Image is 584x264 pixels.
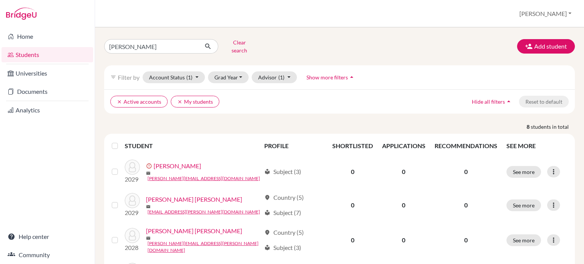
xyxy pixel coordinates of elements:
th: APPLICATIONS [378,137,430,155]
a: Documents [2,84,93,99]
a: [PERSON_NAME] [PERSON_NAME] [146,226,242,236]
th: SHORTLISTED [328,137,378,155]
span: local_library [264,169,270,175]
p: 2028 [125,243,140,252]
span: students in total [531,123,575,131]
i: arrow_drop_up [348,73,355,81]
input: Find student by name... [104,39,198,54]
button: See more [506,166,541,178]
p: 0 [435,201,497,210]
i: arrow_drop_up [505,98,513,105]
a: Students [2,47,93,62]
td: 0 [328,188,378,222]
button: Add student [517,39,575,54]
i: filter_list [110,74,116,80]
th: PROFILE [260,137,328,155]
span: Show more filters [306,74,348,81]
button: Hide all filtersarrow_drop_up [465,96,519,107]
a: [PERSON_NAME] [PERSON_NAME] [146,195,242,204]
p: 0 [435,236,497,245]
button: See more [506,199,541,211]
span: mail [146,204,151,209]
img: Bagtas Macatangay, Ysabela Maria [125,193,140,208]
span: Hide all filters [472,98,505,105]
a: Help center [2,229,93,244]
i: clear [177,99,182,104]
span: location_on [264,194,270,201]
i: clear [117,99,122,104]
button: [PERSON_NAME] [516,6,575,21]
a: Home [2,29,93,44]
span: (1) [186,74,192,81]
button: Show more filtersarrow_drop_up [300,71,362,83]
button: Clear search [218,36,260,56]
button: Reset to default [519,96,569,107]
span: local_library [264,245,270,251]
td: 0 [378,188,430,222]
span: mail [146,171,151,175]
button: Advisor(1) [252,71,297,83]
span: mail [146,236,151,240]
a: [EMAIL_ADDRESS][PERSON_NAME][DOMAIN_NAME] [148,209,260,215]
span: (1) [278,74,284,81]
span: error_outline [146,163,154,169]
th: STUDENT [125,137,260,155]
span: local_library [264,210,270,216]
button: See more [506,234,541,246]
a: [PERSON_NAME][EMAIL_ADDRESS][PERSON_NAME][DOMAIN_NAME] [148,240,261,254]
th: RECOMMENDATIONS [430,137,502,155]
p: 0 [435,167,497,176]
a: Universities [2,66,93,81]
a: [PERSON_NAME][EMAIL_ADDRESS][DOMAIN_NAME] [148,175,260,182]
div: Country (5) [264,228,304,237]
p: 2029 [125,208,140,217]
strong: 8 [527,123,531,131]
th: SEE MORE [502,137,572,155]
button: clearMy students [171,96,219,107]
span: Filter by [118,74,140,81]
td: 0 [328,155,378,188]
button: Account Status(1) [143,71,205,83]
td: 0 [378,222,430,258]
img: Ahmad Tayan, Maria [125,160,140,175]
button: clearActive accounts [110,96,168,107]
a: Analytics [2,103,93,118]
div: Subject (3) [264,243,301,252]
img: Bridge-U [6,8,36,20]
div: Subject (7) [264,208,301,217]
span: location_on [264,229,270,236]
div: Country (5) [264,193,304,202]
div: Subject (3) [264,167,301,176]
td: 0 [378,155,430,188]
img: Francheska K. Almarez, Maria [125,228,140,243]
a: [PERSON_NAME] [154,161,201,171]
td: 0 [328,222,378,258]
p: 2029 [125,175,140,184]
button: Grad Year [208,71,249,83]
a: Community [2,247,93,262]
